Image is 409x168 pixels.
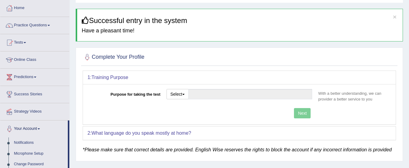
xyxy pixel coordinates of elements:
a: Your Account [0,120,68,136]
p: With a better understanding, we can provider a better service to you [315,91,391,102]
a: Predictions [0,69,69,84]
a: Practice Questions [0,17,69,32]
a: Online Class [0,51,69,67]
a: Tests [0,34,69,49]
button: Select [167,89,189,99]
a: Microphone Setup [11,148,68,159]
a: Success Stories [0,86,69,101]
div: 2: [83,127,396,140]
a: Notifications [11,137,68,148]
div: 1: [83,71,396,84]
a: Strategy Videos [0,103,69,118]
b: Training Purpose [91,75,128,80]
label: Purpose for taking the test [87,89,163,97]
h2: Complete Your Profile [83,53,144,62]
em: *Please make sure that correct details are provided. English Wise reserves the rights to block th... [83,147,392,152]
h4: Have a pleasant time! [82,28,398,34]
h3: Successful entry in the system [82,17,398,25]
button: × [393,14,397,20]
b: What language do you speak mostly at home? [91,130,191,136]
